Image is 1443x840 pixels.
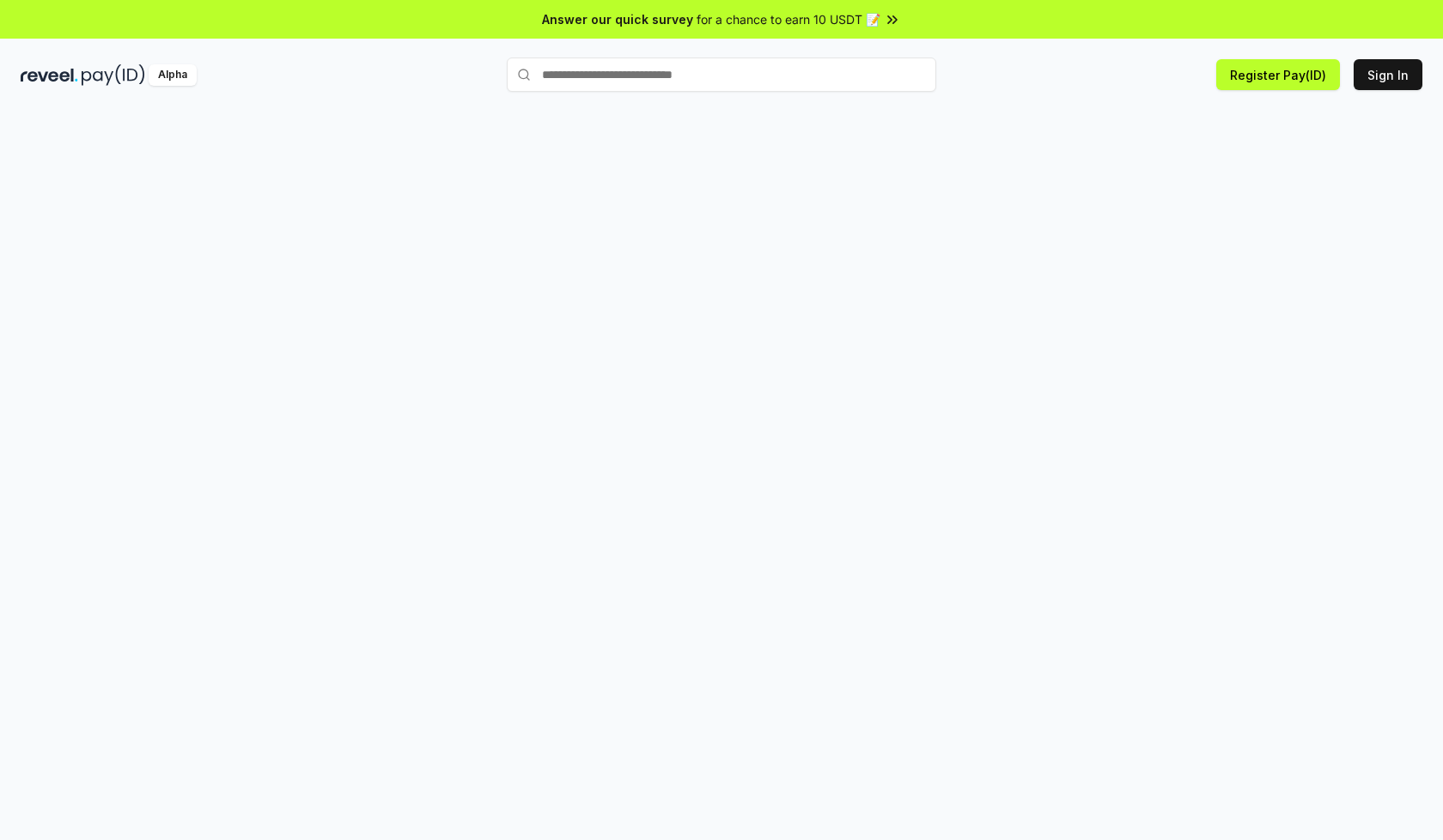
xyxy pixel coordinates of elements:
[82,64,145,86] img: pay_id
[1354,59,1422,90] button: Sign In
[542,10,693,28] span: Answer our quick survey
[697,10,880,28] span: for a chance to earn 10 USDT 📝
[1216,59,1340,90] button: Register Pay(ID)
[21,64,78,86] img: reveel_dark
[149,64,197,86] div: Alpha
